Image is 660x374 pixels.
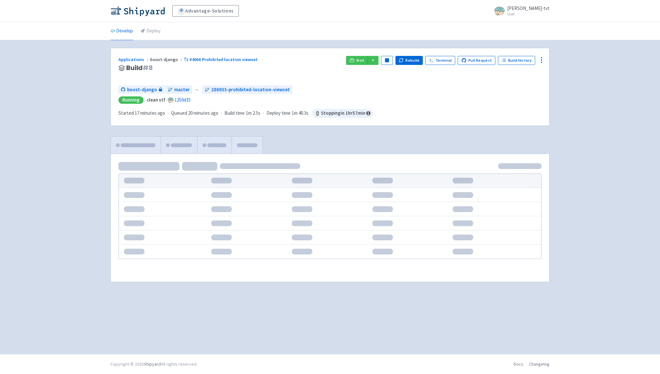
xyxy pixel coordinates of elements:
[165,85,192,94] a: master
[118,96,143,104] div: Running
[425,56,455,65] a: Terminal
[118,109,373,118] div: · · ·
[172,5,239,17] a: Advantage-Solutions
[188,110,218,116] time: 20 minutes ago
[246,110,260,117] span: 1m 2.5s
[395,56,423,65] button: Rebuild
[202,85,292,94] a: 286933-prohibited-location-viewset
[211,86,290,93] span: 286933-prohibited-location-viewset
[127,86,157,93] span: boost-django
[126,64,153,72] span: Build
[266,110,291,117] span: Deploy time
[491,6,550,16] a: [PERSON_NAME]-tvt User
[498,56,535,65] a: Build History
[356,58,365,63] span: Visit
[292,110,308,117] span: 1m 40.3s
[150,57,184,62] span: boost-django
[110,6,165,16] img: Shipyard logo
[171,110,218,116] span: Queued
[147,97,165,103] strong: clean stf
[135,110,165,116] time: 17 minutes ago
[110,361,197,368] div: Copyright © 2025 All rights reserved.
[507,12,550,16] small: User
[381,56,393,65] button: Pause
[514,361,523,367] a: Docs
[507,5,550,11] span: [PERSON_NAME]-tvt
[175,97,191,103] a: 1250d35
[118,85,165,94] a: boost-django
[118,57,150,62] a: Applications
[529,361,550,367] a: Changelog
[346,56,368,65] a: Visit
[143,63,153,72] span: # 8
[110,22,133,40] a: Develop
[174,86,190,93] span: master
[144,361,161,367] a: Shipyard
[312,109,373,118] span: Stopping in 1 hr 57 min
[224,110,245,117] span: Build time
[458,56,495,65] a: Pull Request
[184,57,258,62] a: #4066 Prohibited location viewset
[195,86,200,93] span: ←
[141,22,161,40] a: Deploy
[118,110,165,116] span: Started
